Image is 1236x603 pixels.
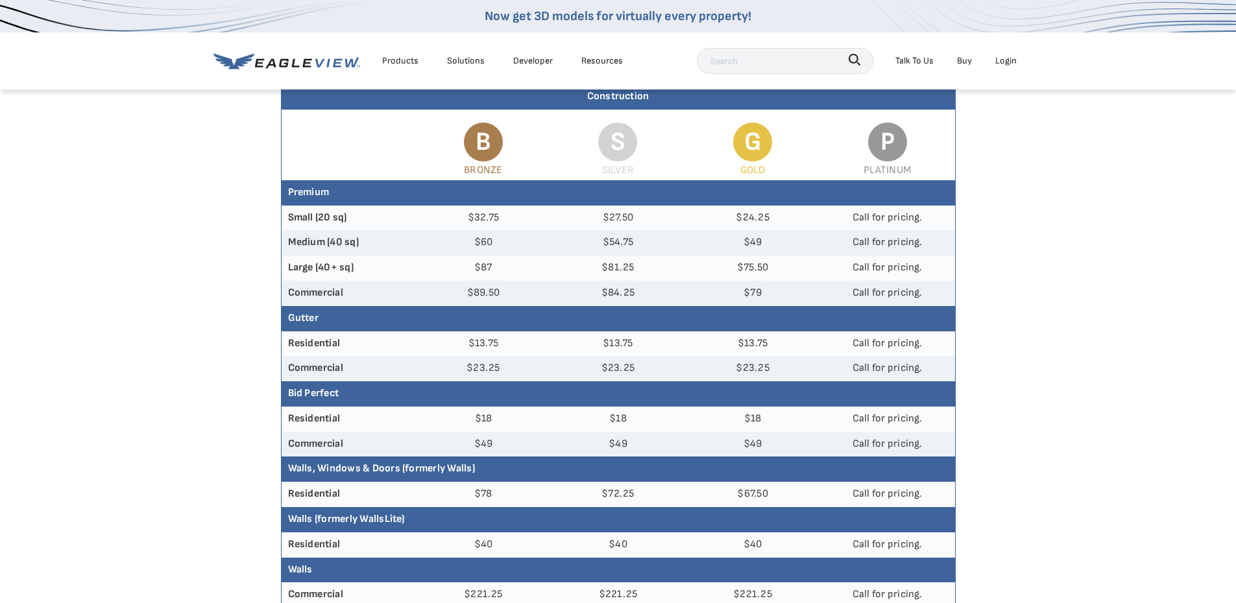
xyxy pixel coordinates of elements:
[416,331,551,357] td: $13.75
[995,53,1017,69] div: Login
[282,456,955,482] th: Walls, Windows & Doors (formerly Walls)
[485,8,751,24] a: Now get 3D models for virtually every property!
[733,123,772,161] span: G
[820,281,955,306] td: Call for pricing.
[685,230,820,255] td: $49
[416,281,551,306] td: $89.50
[551,432,686,457] td: $49
[282,255,417,281] th: Large (40+ sq)
[685,331,820,357] td: $13.75
[416,532,551,558] td: $40
[282,432,417,457] th: Commercial
[416,230,551,255] td: $60
[551,331,686,357] td: $13.75
[416,356,551,381] td: $23.25
[685,407,820,432] td: $18
[282,180,955,206] th: Premium
[282,306,955,331] th: Gutter
[551,482,686,507] td: $72.25
[551,255,686,281] td: $81.25
[464,123,503,161] span: B
[740,164,766,176] span: Gold
[895,53,934,69] div: Talk To Us
[551,407,686,432] td: $18
[551,206,686,231] td: $27.50
[602,164,634,176] span: Silver
[685,281,820,306] td: $79
[447,53,485,69] div: Solutions
[282,407,417,432] th: Residential
[957,53,972,69] a: Buy
[685,356,820,381] td: $23.25
[868,123,907,161] span: P
[513,53,553,69] a: Developer
[820,407,955,432] td: Call for pricing.
[416,432,551,457] td: $49
[282,356,417,381] th: Commercial
[685,482,820,507] td: $67.50
[820,230,955,255] td: Call for pricing.
[416,255,551,281] td: $87
[697,48,873,74] input: Search
[551,356,686,381] td: $23.25
[864,164,911,176] span: Platinum
[551,281,686,306] td: $84.25
[416,482,551,507] td: $78
[820,206,955,231] td: Call for pricing.
[820,356,955,381] td: Call for pricing.
[282,482,417,507] th: Residential
[685,206,820,231] td: $24.25
[598,123,637,161] span: S
[416,407,551,432] td: $18
[551,230,686,255] td: $54.75
[416,206,551,231] td: $32.75
[282,532,417,558] th: Residential
[282,381,955,407] th: Bid Perfect
[581,53,623,69] div: Resources
[685,255,820,281] td: $75.50
[820,331,955,357] td: Call for pricing.
[282,281,417,306] th: Commercial
[820,255,955,281] td: Call for pricing.
[820,532,955,558] td: Call for pricing.
[820,482,955,507] td: Call for pricing.
[282,331,417,357] th: Residential
[282,206,417,231] th: Small (20 sq)
[464,164,502,176] span: Bronze
[282,507,955,532] th: Walls (formerly WallsLite)
[820,432,955,457] td: Call for pricing.
[685,532,820,558] td: $40
[382,53,418,69] div: Products
[282,558,955,583] th: Walls
[551,532,686,558] td: $40
[685,432,820,457] td: $49
[282,230,417,255] th: Medium (40 sq)
[282,84,955,110] div: Construction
